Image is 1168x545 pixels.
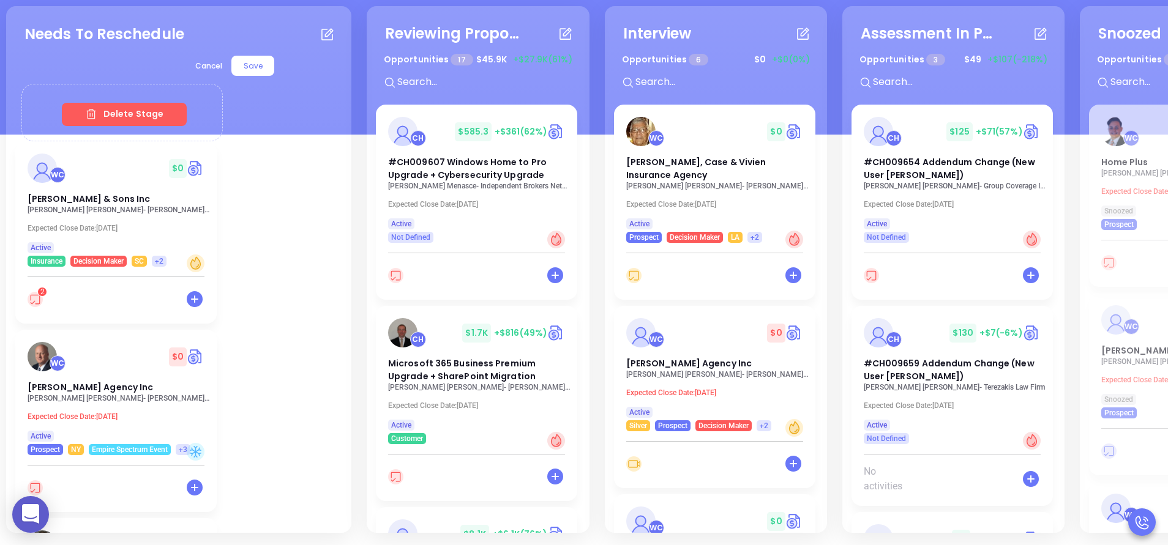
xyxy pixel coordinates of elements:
span: $ 8.1K [460,525,489,544]
div: Warm [785,419,803,437]
div: InterviewOpportunities 6$0+$0(0%) [614,15,818,105]
div: Assessment In Progress [861,23,995,45]
img: Quote [1023,122,1041,141]
div: Carla Humber [886,332,902,347]
span: Active [391,418,411,432]
a: profileWalter Contreras$0Circle dollar[PERSON_NAME], Case & Vivien Insurance Agency[PERSON_NAME] ... [614,105,815,243]
span: Home Plus [1101,156,1148,168]
img: RG Wright Agency Inc [28,342,57,371]
span: +$107 (-218%) [987,53,1047,66]
img: Quote [187,159,204,177]
img: Dreher Agency Inc [626,318,656,347]
img: Quote [785,324,803,342]
p: Expected Close Date: [DATE] [28,412,211,421]
a: profileWalter Contreras$0Circle dollar[PERSON_NAME] & Sons Inc[PERSON_NAME] [PERSON_NAME]- [PERSO... [15,141,217,267]
p: Opportunities [622,48,709,71]
span: Prospect [1104,218,1134,231]
div: Interview [623,23,692,45]
div: Hot [547,231,565,248]
div: Hot [547,432,565,450]
span: Customer [391,432,423,445]
span: 17 [451,54,473,65]
span: $ 585.3 [455,122,492,141]
p: Andrew M Tehan - RG Wright Agency Inc. [28,394,211,402]
span: Dan L Tillman & Sons Inc [28,193,150,205]
span: Prospect [658,419,687,432]
p: Opportunities [384,48,473,71]
div: Snoozed [1098,23,1162,45]
p: George Terezakis - Terezakis Law Firm [864,383,1047,391]
img: Vitale Agency [1101,305,1131,335]
p: Expected Close Date: [DATE] [864,200,1047,209]
span: Lowry-Dunham, Case & Vivien Insurance Agency [626,156,766,181]
span: Microsoft 365 Business Premium Upgrade + SharePoint Migration [388,357,536,382]
span: $ 0 [767,512,785,531]
img: Quote [1023,324,1041,342]
span: Decision Maker [670,231,720,244]
div: profileWalter Contreras$0Circle dollar[PERSON_NAME] Agency Inc[PERSON_NAME] [PERSON_NAME]- [PERSO... [614,306,818,494]
div: CancelSaveDelete Stage [15,15,342,141]
span: Empire Spectrum Event [92,443,168,456]
img: Lowry-Dunham, Case & Vivien Insurance Agency [626,117,656,146]
a: profileCarla Humber$125+$71(57%)Circle dollar#CH009654 Addendum Change (New User [PERSON_NAME])[P... [852,105,1053,243]
span: NY [71,443,81,456]
span: Prospect [1104,406,1134,420]
img: Quote [187,347,204,366]
img: Quote [547,525,565,543]
span: Snoozed [1104,204,1133,218]
span: $ 125 [946,122,972,141]
div: Reviewing ProposalOpportunities 17$45.9K+$27.9K(61%) [376,15,580,105]
img: #CH009659 Addendum Change (New User Linda Lebovitz) [864,318,893,347]
span: Decision Maker [73,254,124,268]
span: +$71 (57%) [976,125,1023,138]
p: George Menasce - Independent Brokers Network, INC [388,182,572,190]
span: +2 [751,231,759,244]
div: Hot [785,231,803,248]
span: Not Defined [867,231,906,244]
p: Expected Close Date: [DATE] [626,388,810,397]
div: Cold [187,443,204,461]
span: Active [629,217,650,231]
span: Active [391,217,411,231]
span: Not Defined [867,432,906,445]
span: No activities [864,464,917,494]
img: #CH009607 Windows Home to Pro Upgrade + Cybersecurity Upgrade [388,117,417,146]
span: +$6.1K (76%) [492,528,547,540]
span: $ 45.9K [473,50,510,69]
a: Quote [785,512,803,530]
span: 2 [40,287,45,296]
span: Active [867,217,887,231]
span: $ 0 [767,122,785,141]
p: Jim Bacino - Lowry-Dunham, Case & Vivien Insurance Agency [626,182,810,190]
span: #CH009659 Addendum Change (New User Linda Lebovitz) [864,357,1035,382]
img: Quote [547,122,565,141]
a: Quote [785,122,803,141]
span: $ 0 [751,50,769,69]
span: $ 0 [767,324,785,343]
div: Walter Contreras [50,355,66,371]
div: Reviewing Proposal [385,23,520,45]
span: 6 [689,54,708,65]
span: +$27.9K (61%) [513,53,572,66]
span: Dreher Agency Inc [626,357,752,369]
p: Allan Kaplan - Kaplan Insurance [388,383,572,391]
span: $ 0 [169,159,187,178]
input: Search... [872,74,1055,90]
span: Active [31,429,51,443]
div: Carla Humber [410,332,426,347]
div: profileCarla Humber$585.3+$361(62%)Circle dollar#CH009607 Windows Home to Pro Upgrade + Cybersecu... [376,105,580,306]
div: profileCarla Humber$1.7K+$816(49%)Circle dollarMicrosoft 365 Business Premium Upgrade + SharePoin... [376,306,580,507]
p: Opportunities [859,48,946,71]
span: +$7 (-6%) [979,327,1023,339]
sup: 2 [38,287,47,296]
div: Walter Contreras [648,520,664,536]
span: #CH009654 Addendum Change (New User Nedi Bonilla) [864,156,1035,181]
span: $ 49 [961,50,984,69]
div: Walter Contreras [1123,319,1139,335]
a: profileCarla Humber$585.3+$361(62%)Circle dollar#CH009607 Windows Home to Pro Upgrade + Cybersecu... [376,105,577,243]
img: Wolf Agency, Inc [626,506,656,536]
